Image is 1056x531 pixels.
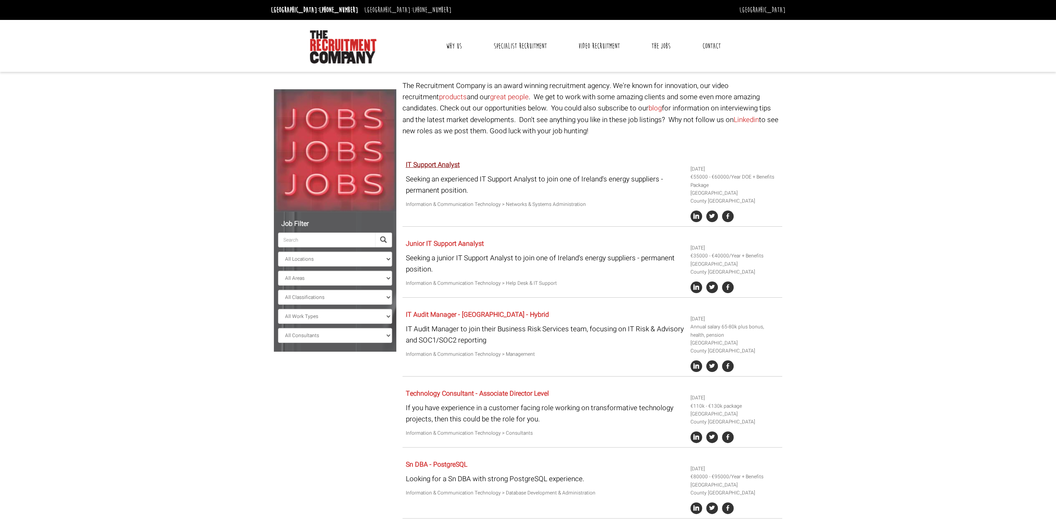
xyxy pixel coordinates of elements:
[406,389,549,399] a: Technology Consultant - Associate Director Level
[690,165,779,173] li: [DATE]
[406,239,484,249] a: Junior IT Support Aanalyst
[406,489,684,497] p: Information & Communication Technology > Database Development & Administration
[696,36,727,56] a: Contact
[310,30,376,64] img: The Recruitment Company
[406,473,684,485] p: Looking for a Sn DBA with strong PostgreSQL experience.
[319,5,358,15] a: [PHONE_NUMBER]
[402,80,782,137] p: The Recruitment Company is an award winning recruitment agency. We're known for innovation, our v...
[690,394,779,402] li: [DATE]
[406,350,684,358] p: Information & Communication Technology > Management
[278,220,392,228] h5: Job Filter
[690,252,779,260] li: €35000 - €40000/Year + Benefits
[406,323,684,346] p: IT Audit Manager to join their Business Risk Services team, focusing on IT Risk & Advisory and SO...
[269,3,360,17] li: [GEOGRAPHIC_DATA]:
[406,160,460,170] a: IT Support Analyst
[406,174,684,196] p: Seeking an experienced IT Support Analyst to join one of Ireland's energy suppliers - permanent p...
[649,103,662,113] a: blog
[274,89,396,212] img: Jobs, Jobs, Jobs
[278,232,375,247] input: Search
[690,481,779,497] li: [GEOGRAPHIC_DATA] County [GEOGRAPHIC_DATA]
[734,115,759,125] a: Linkedin
[406,279,684,287] p: Information & Communication Technology > Help Desk & IT Support
[406,429,684,437] p: Information & Communication Technology > Consultants
[690,339,779,355] li: [GEOGRAPHIC_DATA] County [GEOGRAPHIC_DATA]
[690,410,779,426] li: [GEOGRAPHIC_DATA] County [GEOGRAPHIC_DATA]
[412,5,451,15] a: [PHONE_NUMBER]
[690,465,779,473] li: [DATE]
[690,402,779,410] li: €110k - €130k package
[362,3,454,17] li: [GEOGRAPHIC_DATA]:
[490,92,529,102] a: great people
[690,315,779,323] li: [DATE]
[690,189,779,205] li: [GEOGRAPHIC_DATA] County [GEOGRAPHIC_DATA]
[690,323,779,339] li: Annual salary 65-80k plus bonus, health, pension
[406,252,684,275] p: Seeking a junior IT Support Analyst to join one of Ireland's energy suppliers - permanent position.
[645,36,677,56] a: The Jobs
[406,460,467,470] a: Sn DBA - PostgreSQL
[406,201,684,208] p: Information & Communication Technology > Networks & Systems Administration
[487,36,553,56] a: Specialist Recruitment
[690,473,779,481] li: €80000 - €95000/Year + Benefits
[690,244,779,252] li: [DATE]
[572,36,626,56] a: Video Recruitment
[739,5,785,15] a: [GEOGRAPHIC_DATA]
[406,310,549,320] a: IT Audit Manager - [GEOGRAPHIC_DATA] - Hybrid
[440,36,468,56] a: Why Us
[406,402,684,425] p: If you have experience in a customer facing role working on transformative technology projects, t...
[690,173,779,189] li: €55000 - €60000/Year DOE + Benefits Package
[690,260,779,276] li: [GEOGRAPHIC_DATA] County [GEOGRAPHIC_DATA]
[439,92,467,102] a: products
